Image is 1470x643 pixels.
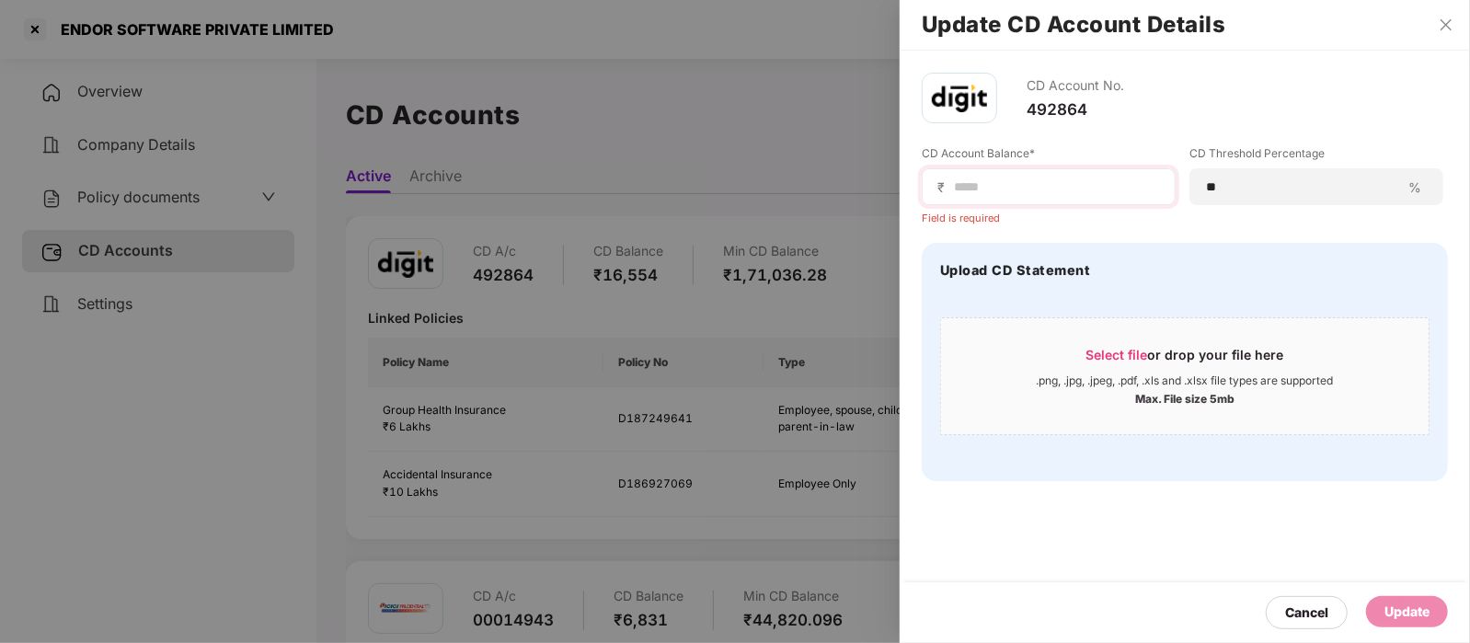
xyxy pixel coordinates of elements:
div: Max. File size 5mb [1135,388,1235,407]
span: close [1439,17,1453,32]
span: Select file [1086,347,1148,362]
label: CD Account Balance* [922,145,1176,168]
span: ₹ [937,178,952,196]
div: .png, .jpg, .jpeg, .pdf, .xls and .xlsx file types are supported [1037,373,1334,388]
label: CD Threshold Percentage [1189,145,1443,168]
img: godigit.png [932,85,987,112]
div: CD Account No. [1027,73,1124,99]
div: or drop your file here [1086,346,1284,373]
h2: Update CD Account Details [922,15,1448,35]
span: Select fileor drop your file here.png, .jpg, .jpeg, .pdf, .xls and .xlsx file types are supported... [941,332,1429,420]
div: Cancel [1285,603,1328,623]
div: Field is required [922,205,1176,224]
div: Update [1384,602,1430,622]
h4: Upload CD Statement [940,261,1091,280]
span: % [1401,178,1429,196]
div: 492864 [1027,99,1124,120]
button: Close [1433,17,1459,33]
